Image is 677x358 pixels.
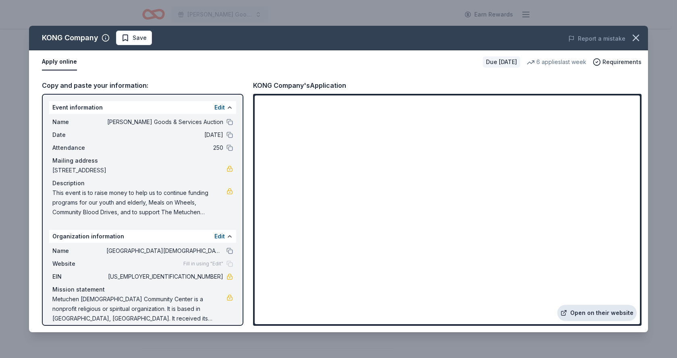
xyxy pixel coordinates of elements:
span: 250 [106,143,223,153]
button: Report a mistake [568,34,625,43]
span: Website [52,259,106,269]
span: Save [133,33,147,43]
span: Name [52,117,106,127]
a: Open on their website [557,305,637,321]
button: Save [116,31,152,45]
button: Requirements [593,57,642,67]
span: EIN [52,272,106,281]
span: [US_EMPLOYER_IDENTIFICATION_NUMBER] [106,272,223,281]
span: Metuchen [DEMOGRAPHIC_DATA] Community Center is a nonprofit religious or spiritual organization. ... [52,294,226,323]
span: Fill in using "Edit" [183,261,223,267]
span: [DATE] [106,130,223,140]
span: [STREET_ADDRESS] [52,166,226,175]
div: Description [52,178,233,188]
div: Mission statement [52,285,233,294]
span: This event is to raise money to help us to continue funding programs for our youth and elderly, M... [52,188,226,217]
div: KONG Company [42,31,98,44]
button: Apply online [42,54,77,70]
div: Mailing address [52,156,233,166]
span: [PERSON_NAME] Goods & Services Auction [106,117,223,127]
div: Due [DATE] [483,56,520,68]
div: Event information [49,101,236,114]
span: Name [52,246,106,256]
div: KONG Company's Application [253,80,346,91]
div: 6 applies last week [527,57,586,67]
span: Attendance [52,143,106,153]
div: Copy and paste your information: [42,80,243,91]
span: Date [52,130,106,140]
span: Requirements [602,57,642,67]
div: Organization information [49,230,236,243]
button: Edit [214,103,225,112]
span: [GEOGRAPHIC_DATA][DEMOGRAPHIC_DATA] [106,246,223,256]
button: Edit [214,232,225,241]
